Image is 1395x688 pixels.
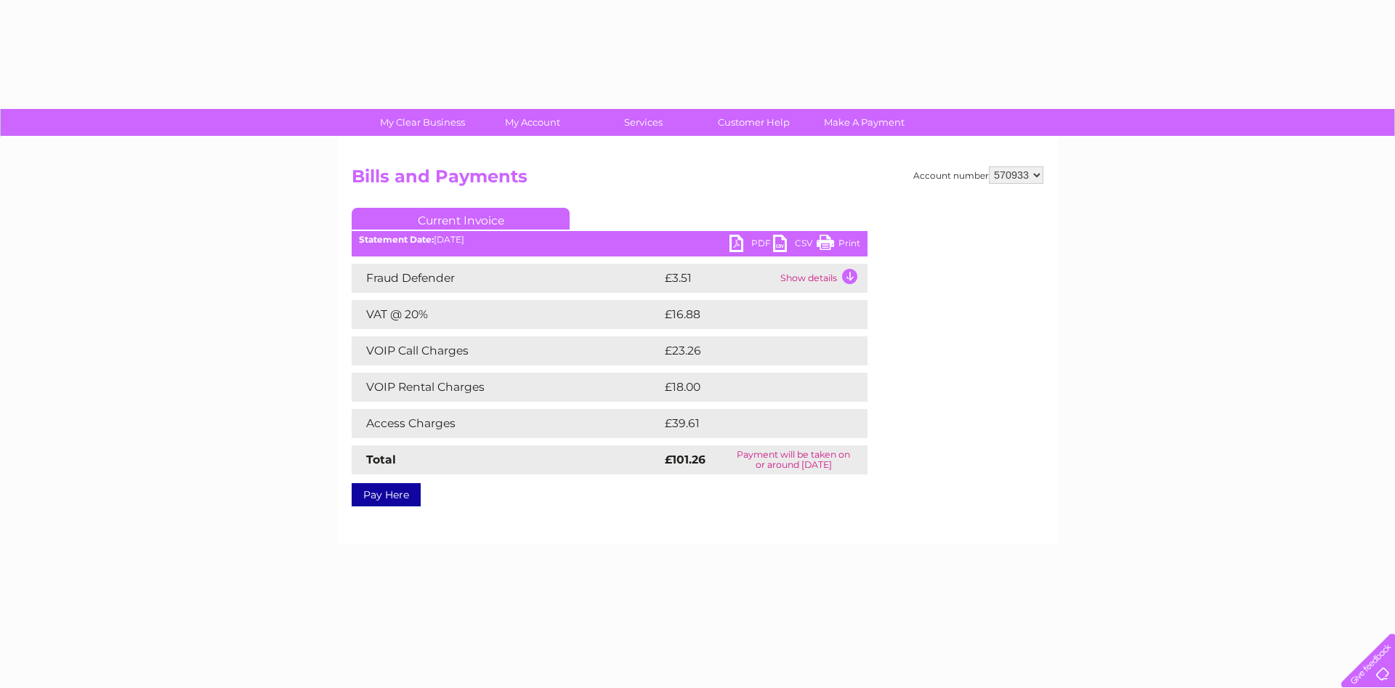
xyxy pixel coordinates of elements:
a: Customer Help [694,109,814,136]
td: £18.00 [661,373,838,402]
a: Make A Payment [804,109,924,136]
a: My Account [473,109,593,136]
td: £3.51 [661,264,777,293]
td: £23.26 [661,336,838,365]
a: Services [583,109,703,136]
h2: Bills and Payments [352,166,1043,194]
td: £39.61 [661,409,837,438]
div: [DATE] [352,235,868,245]
a: PDF [729,235,773,256]
div: Account number [913,166,1043,184]
a: CSV [773,235,817,256]
td: VOIP Call Charges [352,336,661,365]
b: Statement Date: [359,234,434,245]
td: VAT @ 20% [352,300,661,329]
td: Show details [777,264,868,293]
a: My Clear Business [363,109,482,136]
strong: Total [366,453,396,466]
td: Payment will be taken on or around [DATE] [720,445,868,474]
a: Pay Here [352,483,421,506]
a: Print [817,235,860,256]
td: Fraud Defender [352,264,661,293]
td: £16.88 [661,300,838,329]
td: Access Charges [352,409,661,438]
td: VOIP Rental Charges [352,373,661,402]
strong: £101.26 [665,453,705,466]
a: Current Invoice [352,208,570,230]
